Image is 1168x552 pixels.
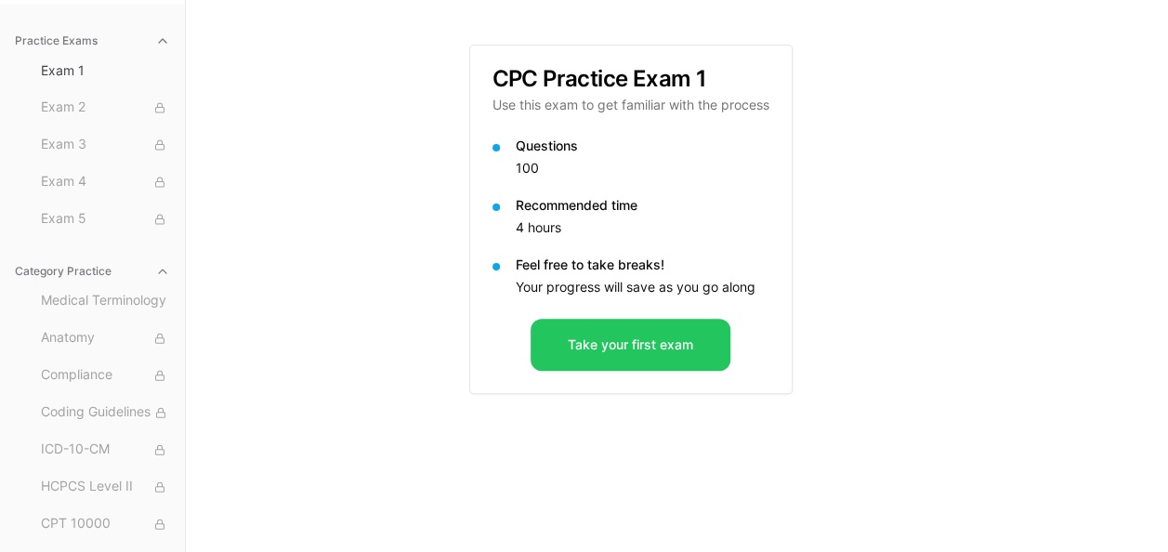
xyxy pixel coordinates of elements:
span: Exam 2 [41,98,170,118]
button: Category Practice [7,256,177,286]
span: Exam 1 [41,61,170,80]
button: Exam 2 [33,93,177,123]
span: ICD-10-CM [41,440,170,460]
p: Use this exam to get familiar with the process [492,96,769,114]
p: Feel free to take breaks! [516,256,769,274]
span: Anatomy [41,328,170,348]
button: Anatomy [33,323,177,353]
button: Medical Terminology [33,286,177,316]
span: HCPCS Level II [41,477,170,497]
span: CPT 10000 [41,514,170,534]
button: Exam 3 [33,130,177,160]
button: Compliance [33,361,177,390]
span: Medical Terminology [41,291,170,311]
button: Coding Guidelines [33,398,177,427]
button: Take your first exam [531,319,730,371]
button: Practice Exams [7,26,177,56]
button: Exam 1 [33,56,177,85]
button: Exam 5 [33,204,177,234]
button: HCPCS Level II [33,472,177,502]
p: 100 [516,159,769,177]
button: ICD-10-CM [33,435,177,465]
p: Questions [516,137,769,155]
button: Exam 4 [33,167,177,197]
p: Recommended time [516,196,769,215]
p: 4 hours [516,218,769,237]
span: Compliance [41,365,170,386]
span: Exam 4 [41,172,170,192]
p: Your progress will save as you go along [516,278,769,296]
span: Exam 5 [41,209,170,230]
span: Exam 3 [41,135,170,155]
button: CPT 10000 [33,509,177,539]
span: Coding Guidelines [41,402,170,423]
h3: CPC Practice Exam 1 [492,68,769,90]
